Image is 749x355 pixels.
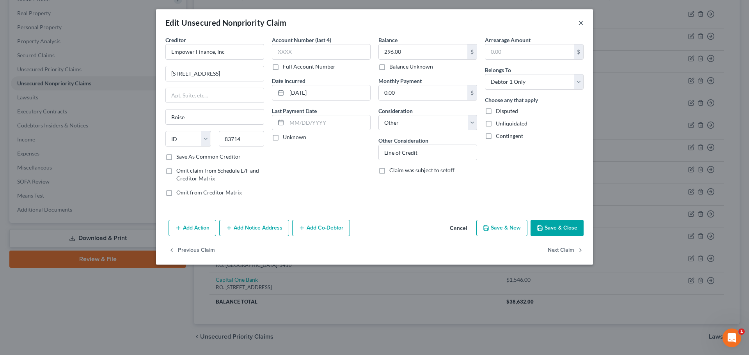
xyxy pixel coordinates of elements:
[485,96,538,104] label: Choose any that apply
[496,120,527,127] span: Unliquidated
[378,107,413,115] label: Consideration
[485,67,511,73] span: Belongs To
[379,44,467,59] input: 0.00
[283,63,335,71] label: Full Account Number
[476,220,527,236] button: Save & New
[169,242,215,259] button: Previous Claim
[485,36,531,44] label: Arrearage Amount
[287,85,370,100] input: MM/DD/YYYY
[292,220,350,236] button: Add Co-Debtor
[378,36,398,44] label: Balance
[165,44,264,60] input: Search creditor by name...
[444,221,473,236] button: Cancel
[176,167,259,182] span: Omit claim from Schedule E/F and Creditor Matrix
[272,77,305,85] label: Date Incurred
[166,110,264,124] input: Enter city...
[272,107,317,115] label: Last Payment Date
[166,66,264,81] input: Enter address...
[219,131,264,147] input: Enter zip...
[283,133,306,141] label: Unknown
[379,85,467,100] input: 0.00
[176,153,241,161] label: Save As Common Creditor
[531,220,584,236] button: Save & Close
[722,329,741,347] iframe: Intercom live chat
[574,44,583,59] div: $
[467,44,477,59] div: $
[496,108,518,114] span: Disputed
[165,37,186,43] span: Creditor
[379,145,477,160] input: Specify...
[548,242,584,259] button: Next Claim
[389,167,454,173] span: Claim was subject to setoff
[272,36,331,44] label: Account Number (last 4)
[165,17,287,28] div: Edit Unsecured Nonpriority Claim
[219,220,289,236] button: Add Notice Address
[485,44,574,59] input: 0.00
[378,77,422,85] label: Monthly Payment
[578,18,584,27] button: ×
[272,44,371,60] input: XXXX
[389,63,433,71] label: Balance Unknown
[738,329,745,335] span: 1
[467,85,477,100] div: $
[176,189,242,196] span: Omit from Creditor Matrix
[166,88,264,103] input: Apt, Suite, etc...
[287,115,370,130] input: MM/DD/YYYY
[496,132,523,139] span: Contingent
[378,136,428,145] label: Other Consideration
[169,220,216,236] button: Add Action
